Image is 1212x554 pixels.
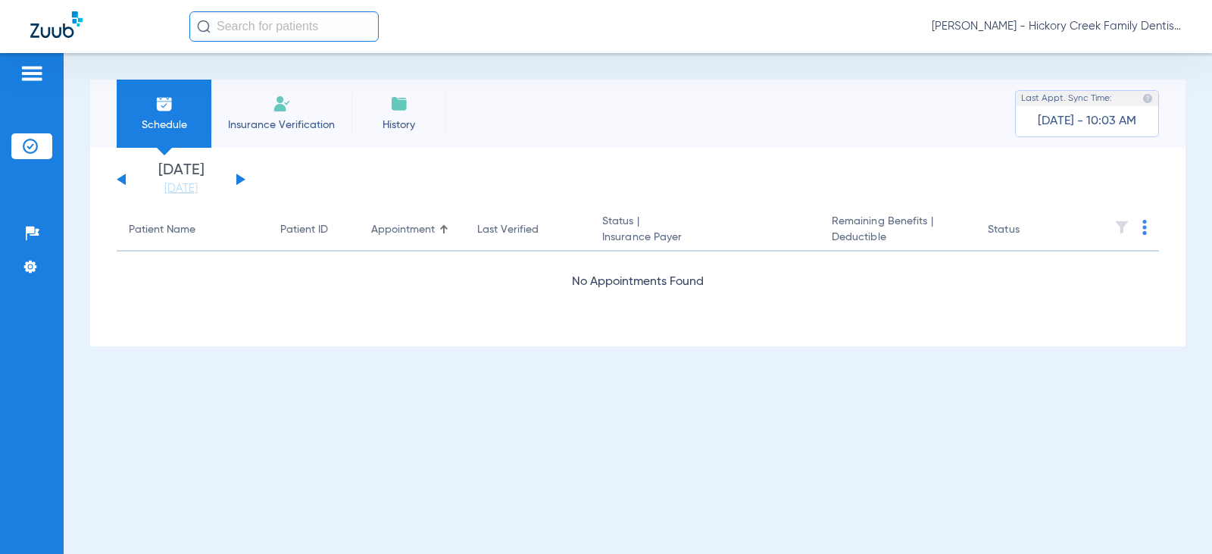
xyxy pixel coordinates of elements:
span: Insurance Verification [223,117,340,133]
input: Search for patients [189,11,379,42]
img: group-dot-blue.svg [1142,220,1147,235]
span: Last Appt. Sync Time: [1021,91,1112,106]
div: No Appointments Found [117,273,1159,292]
span: Schedule [128,117,200,133]
span: [DATE] - 10:03 AM [1038,114,1136,129]
div: Appointment [371,222,453,238]
th: Status | [590,209,820,252]
img: Search Icon [197,20,211,33]
th: Remaining Benefits | [820,209,976,252]
div: Patient Name [129,222,256,238]
img: Zuub Logo [30,11,83,38]
span: Deductible [832,230,964,246]
div: Patient ID [280,222,347,238]
img: Manual Insurance Verification [273,95,291,113]
div: Patient ID [280,222,328,238]
span: [PERSON_NAME] - Hickory Creek Family Dentistry [932,19,1182,34]
img: filter.svg [1114,220,1129,235]
div: Last Verified [477,222,578,238]
a: [DATE] [136,181,226,196]
th: Status [976,209,1078,252]
div: Patient Name [129,222,195,238]
img: History [390,95,408,113]
img: last sync help info [1142,93,1153,104]
img: hamburger-icon [20,64,44,83]
img: Schedule [155,95,173,113]
div: Last Verified [477,222,539,238]
div: Appointment [371,222,435,238]
li: [DATE] [136,163,226,196]
span: History [363,117,435,133]
span: Insurance Payer [602,230,807,246]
